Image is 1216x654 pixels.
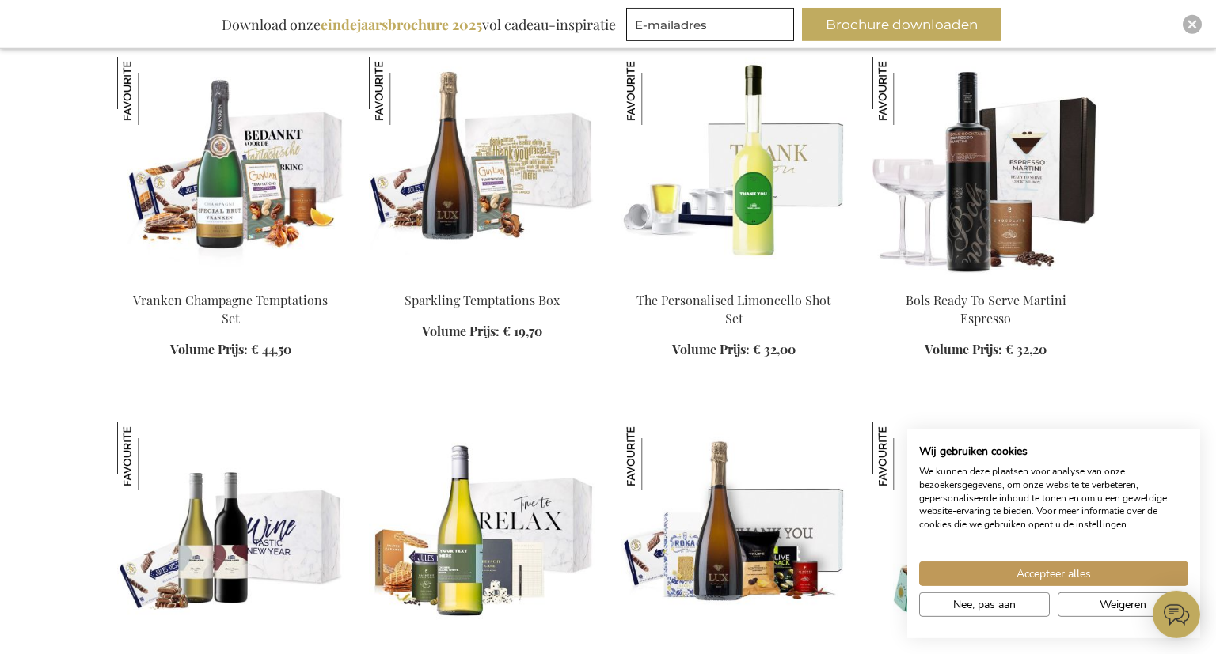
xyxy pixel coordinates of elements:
[621,57,847,278] img: The Personalised Limoncello Shot Set
[422,323,542,341] a: Volume Prijs: € 19,70
[919,561,1188,586] button: Accepteer alle cookies
[672,341,796,359] a: Volume Prijs: € 32,00
[117,57,344,278] img: Vranken Champagne Temptations Set
[251,341,291,357] span: € 44,50
[925,341,1047,359] a: Volume Prijs: € 32,20
[621,272,847,287] a: The Personalised Limoncello Shot Set The Personalised Limoncello Shot Set
[872,57,940,125] img: Bols Ready To Serve Martini Espresso
[321,15,482,34] b: eindejaarsbrochure 2025
[117,422,344,644] img: Beer Apéro Gift Box
[872,272,1099,287] a: Bols Ready To Serve Martini Espresso Bols Ready To Serve Martini Espresso
[919,465,1188,531] p: We kunnen deze plaatsen voor analyse van onze bezoekersgegevens, om onze website te verbeteren, g...
[170,341,291,359] a: Volume Prijs: € 44,50
[133,292,328,327] a: Vranken Champagne Temptations Set
[672,341,750,357] span: Volume Prijs:
[621,422,689,490] img: The Office Party Box
[621,422,847,644] img: The Office Party Box
[636,292,831,327] a: The Personalised Limoncello Shot Set
[872,422,1099,644] img: Olive & Salt Culinary Set
[369,272,595,287] a: Sparkling Temptations Bpx Sparkling Temptations Box
[919,592,1050,617] button: Pas cookie voorkeuren aan
[117,272,344,287] a: Vranken Champagne Temptations Set Vranken Champagne Temptations Set
[919,444,1188,459] h2: Wij gebruiken cookies
[872,57,1099,278] img: Bols Ready To Serve Martini Espresso
[1100,596,1146,613] span: Weigeren
[925,341,1002,357] span: Volume Prijs:
[626,8,799,46] form: marketing offers and promotions
[953,596,1016,613] span: Nee, pas aan
[1183,15,1202,34] div: Close
[621,637,847,652] a: The Office Party Box The Office Party Box
[802,8,1001,41] button: Brochure downloaden
[405,292,560,308] a: Sparkling Temptations Box
[117,637,344,652] a: Beer Apéro Gift Box The Ultimate Wine & Chocolate Set
[1058,592,1188,617] button: Alle cookies weigeren
[369,422,595,644] img: Personalised White Wine
[1153,591,1200,638] iframe: belco-activator-frame
[626,8,794,41] input: E-mailadres
[906,292,1066,327] a: Bols Ready To Serve Martini Espresso
[503,323,542,339] span: € 19,70
[215,8,623,41] div: Download onze vol cadeau-inspiratie
[117,57,185,125] img: Vranken Champagne Temptations Set
[369,57,437,125] img: Sparkling Temptations Box
[369,57,595,278] img: Sparkling Temptations Bpx
[1016,565,1091,582] span: Accepteer alles
[422,323,500,339] span: Volume Prijs:
[753,341,796,357] span: € 32,00
[170,341,248,357] span: Volume Prijs:
[872,422,940,490] img: Culinaire Olijfolie & Zout Set
[1187,20,1197,29] img: Close
[872,637,1099,652] a: Olive & Salt Culinary Set Culinaire Olijfolie & Zout Set
[117,422,185,490] img: The Ultimate Wine & Chocolate Set
[369,637,595,652] a: Personalised White Wine
[1005,341,1047,357] span: € 32,20
[621,57,689,125] img: The Personalised Limoncello Shot Set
